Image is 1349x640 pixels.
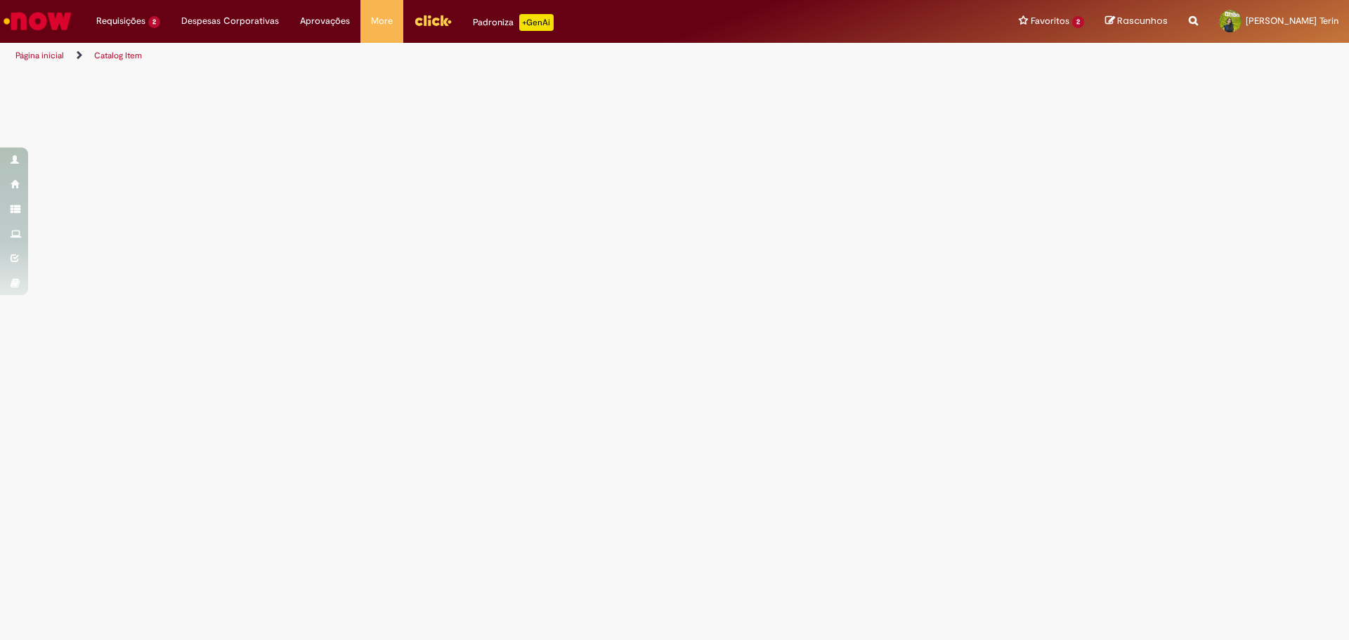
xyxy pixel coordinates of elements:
[1031,14,1069,28] span: Favoritos
[1246,15,1338,27] span: [PERSON_NAME] Terin
[15,50,64,61] a: Página inicial
[414,10,452,31] img: click_logo_yellow_360x200.png
[148,16,160,28] span: 2
[11,43,889,69] ul: Trilhas de página
[1105,15,1168,28] a: Rascunhos
[300,14,350,28] span: Aprovações
[181,14,279,28] span: Despesas Corporativas
[1072,16,1084,28] span: 2
[96,14,145,28] span: Requisições
[1,7,74,35] img: ServiceNow
[473,14,554,31] div: Padroniza
[94,50,142,61] a: Catalog Item
[371,14,393,28] span: More
[519,14,554,31] p: +GenAi
[1117,14,1168,27] span: Rascunhos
